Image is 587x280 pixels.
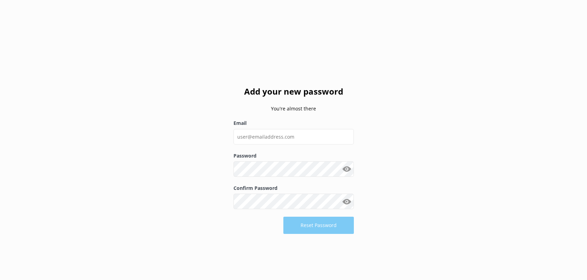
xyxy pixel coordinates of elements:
[340,195,354,208] button: Show password
[233,184,354,192] label: Confirm Password
[340,162,354,176] button: Show password
[233,119,354,127] label: Email
[233,152,354,160] label: Password
[233,105,354,112] p: You're almost there
[233,85,354,98] h2: Add your new password
[233,129,354,144] input: user@emailaddress.com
